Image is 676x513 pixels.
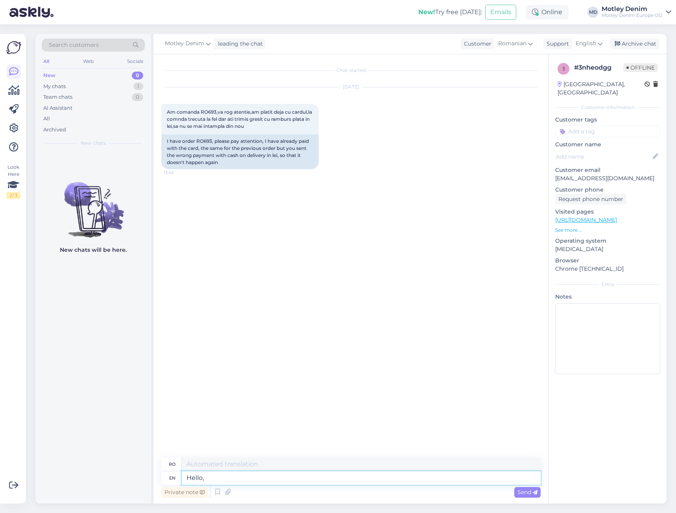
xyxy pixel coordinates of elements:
textarea: Hello, [182,471,541,485]
span: Motley Denim [165,39,204,48]
span: Send [517,489,537,496]
img: Askly Logo [6,40,21,55]
div: Archive chat [610,39,659,49]
div: Socials [126,56,145,66]
a: [URL][DOMAIN_NAME] [555,216,617,223]
div: Request phone number [555,194,626,205]
div: leading the chat [215,40,263,48]
a: Motley DenimMotley Denim Europe OÜ [602,6,671,18]
div: 1 [133,83,143,90]
div: Support [543,40,569,48]
div: Customer [461,40,491,48]
p: New chats will be here. [60,246,127,254]
div: My chats [43,83,66,90]
div: # 3nheodgg [574,63,623,72]
div: I have order RO693, please pay attention, I have already paid with the card, the same for the pre... [161,135,319,169]
div: 0 [132,72,143,79]
span: Am comanda RO693,va rog atentie,am platit deja cu cardul,la comnda trecuta la fel dar ati trimis ... [167,109,313,129]
div: ro [169,458,175,471]
div: All [43,115,50,123]
div: Motley Denim Europe OÜ [602,12,663,18]
span: Search customers [49,41,99,49]
div: Customer information [555,104,660,111]
p: Customer tags [555,116,660,124]
div: MD [587,7,598,18]
span: Offline [623,63,658,72]
input: Add a tag [555,125,660,137]
div: 0 [132,93,143,101]
div: en [169,471,175,485]
span: 13:45 [164,170,193,175]
div: Extra [555,281,660,288]
p: Visited pages [555,208,660,216]
span: 3 [562,66,565,72]
p: Operating system [555,237,660,245]
span: English [576,39,596,48]
input: Add name [556,152,651,161]
div: AI Assistant [43,104,72,112]
p: Customer name [555,140,660,149]
div: Chat started [161,67,541,74]
div: [DATE] [161,83,541,90]
div: Web [81,56,95,66]
p: Customer phone [555,186,660,194]
div: Motley Denim [602,6,663,12]
div: Archived [43,126,66,134]
div: New [43,72,55,79]
div: 2 / 3 [6,192,20,199]
p: Customer email [555,166,660,174]
div: Private note [161,487,208,498]
p: Chrome [TECHNICAL_ID] [555,265,660,273]
p: Browser [555,256,660,265]
div: Try free [DATE]: [418,7,482,17]
p: [EMAIL_ADDRESS][DOMAIN_NAME] [555,174,660,183]
img: No chats [35,168,151,239]
span: Romanian [498,39,526,48]
p: Notes [555,293,660,301]
button: Emails [485,5,516,20]
b: New! [418,8,435,16]
p: See more ... [555,227,660,234]
div: [GEOGRAPHIC_DATA], [GEOGRAPHIC_DATA] [558,80,645,97]
p: [MEDICAL_DATA] [555,245,660,253]
span: New chats [81,140,106,147]
div: Look Here [6,164,20,199]
div: All [42,56,51,66]
div: Online [526,5,569,19]
div: Team chats [43,93,72,101]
